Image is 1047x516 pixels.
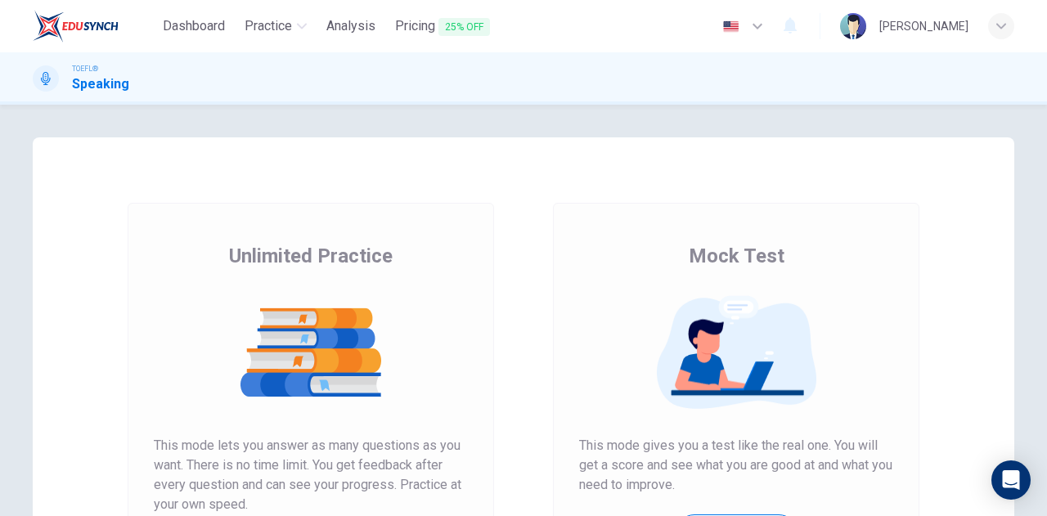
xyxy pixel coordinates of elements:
[991,460,1031,500] div: Open Intercom Messenger
[840,13,866,39] img: Profile picture
[33,10,156,43] a: EduSynch logo
[156,11,231,42] a: Dashboard
[395,16,490,37] span: Pricing
[326,16,375,36] span: Analysis
[72,63,98,74] span: TOEFL®
[320,11,382,42] a: Analysis
[238,11,313,41] button: Practice
[879,16,968,36] div: [PERSON_NAME]
[320,11,382,41] button: Analysis
[579,436,893,495] span: This mode gives you a test like the real one. You will get a score and see what you are good at a...
[154,436,468,514] span: This mode lets you answer as many questions as you want. There is no time limit. You get feedback...
[229,243,393,269] span: Unlimited Practice
[163,16,225,36] span: Dashboard
[389,11,497,42] button: Pricing25% OFF
[438,18,490,36] span: 25% OFF
[33,10,119,43] img: EduSynch logo
[156,11,231,41] button: Dashboard
[689,243,784,269] span: Mock Test
[72,74,129,94] h1: Speaking
[721,20,741,33] img: en
[245,16,292,36] span: Practice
